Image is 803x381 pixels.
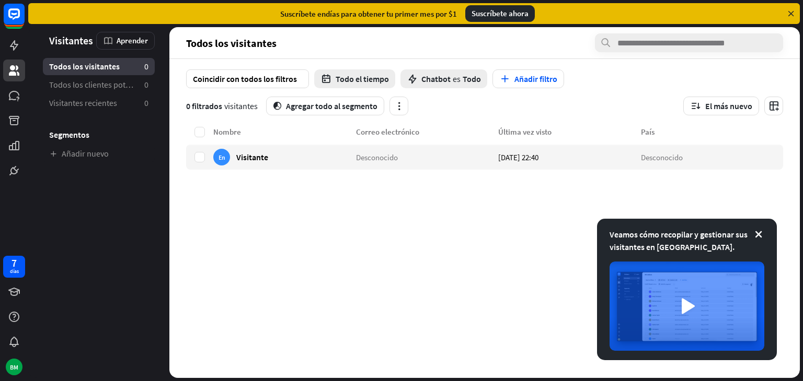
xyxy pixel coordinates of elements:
[356,127,419,137] font: Correo electrónico
[356,152,398,162] font: Desconocido
[610,261,764,351] img: imagen
[49,34,93,47] font: Visitantes
[62,148,109,159] font: Añadir nuevo
[498,127,552,137] font: Última vez visto
[49,79,154,90] font: Todos los clientes potenciales
[10,363,18,371] font: BM
[683,97,759,115] button: El más nuevo
[8,4,40,35] button: Abrir el widget de chat LiveChat
[224,101,258,111] font: visitantes
[219,153,225,161] font: En
[117,35,148,45] font: Aprender
[144,98,148,108] font: 0
[453,74,461,84] font: es
[186,101,222,111] font: 0 filtrados
[43,94,155,112] a: Visitantes recientes 0
[610,229,748,252] font: Veamos cómo recopilar y gestionar sus visitantes en [GEOGRAPHIC_DATA].
[514,74,557,84] font: Añadir filtro
[213,127,241,137] font: Nombre
[286,101,377,111] font: Agregar todo al segmento
[273,102,282,110] font: segmento
[705,101,752,111] font: El más nuevo
[193,74,297,84] font: Coincidir con todos los filtros
[641,127,655,137] font: País
[236,151,268,162] font: Visitante
[3,256,25,278] a: 7 días
[49,61,120,72] font: Todos los visitantes
[186,37,277,50] font: Todos los visitantes
[472,8,529,18] font: Suscríbete ahora
[463,74,481,84] font: Todo
[641,152,683,162] font: Desconocido
[498,152,538,162] font: [DATE] 22:40
[10,268,19,275] font: días
[144,79,148,90] font: 0
[144,61,148,72] font: 0
[280,9,326,19] font: Suscríbete en
[326,9,457,19] font: días para obtener tu primer mes por $1
[492,69,564,88] button: Añadir filtro
[266,97,384,115] button: segmentoAgregar todo al segmento
[12,256,17,269] font: 7
[43,76,155,93] a: Todos los clientes potenciales 0
[49,129,89,140] font: Segmentos
[336,74,389,84] font: Todo el tiempo
[314,69,395,88] button: Todo el tiempo
[421,74,451,84] font: Chatbot
[49,98,117,108] font: Visitantes recientes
